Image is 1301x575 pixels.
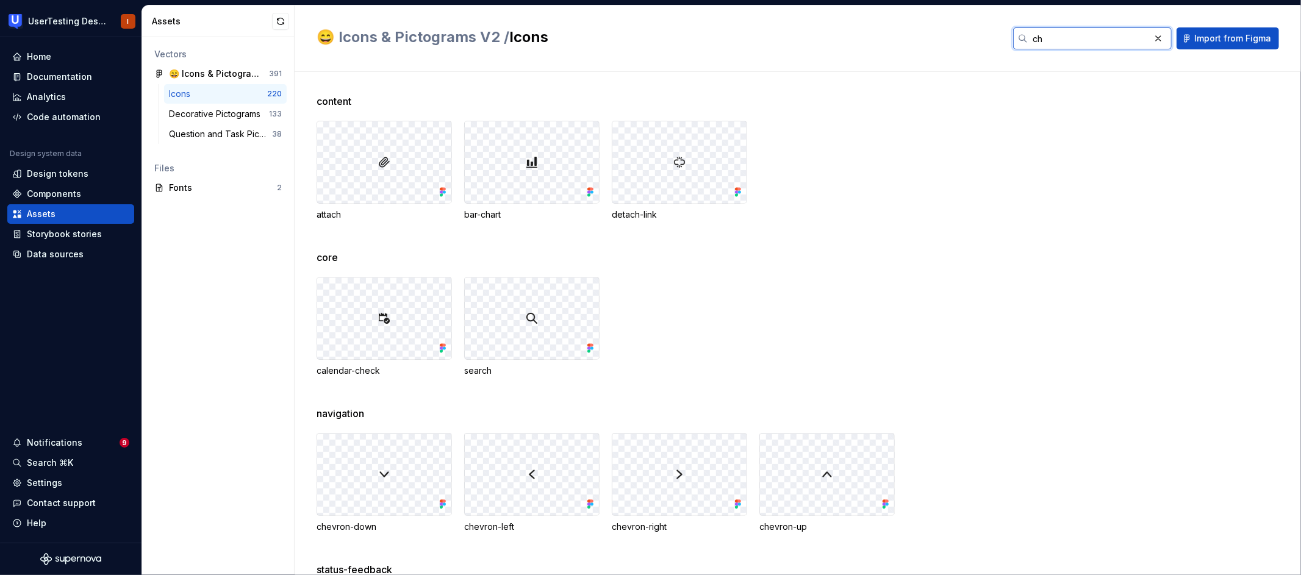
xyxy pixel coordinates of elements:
div: 220 [267,89,282,99]
a: Assets [7,204,134,224]
input: Search in assets... [1028,27,1150,49]
div: chevron-right [612,521,747,533]
button: Contact support [7,493,134,513]
img: 41adf70f-fc1c-4662-8e2d-d2ab9c673b1b.png [9,14,23,29]
div: Design tokens [27,168,88,180]
div: calendar-check [317,365,452,377]
div: I [127,16,129,26]
div: Decorative Pictograms [169,108,265,120]
div: Storybook stories [27,228,102,240]
a: Design tokens [7,164,134,184]
div: Design system data [10,149,82,159]
a: Home [7,47,134,66]
div: Files [154,162,282,174]
div: Documentation [27,71,92,83]
span: navigation [317,406,364,421]
div: Notifications [27,437,82,449]
a: Fonts2 [149,178,287,198]
div: Analytics [27,91,66,103]
a: 😄 Icons & Pictograms V2391 [149,64,287,84]
div: Assets [152,15,272,27]
span: core [317,250,338,265]
div: Search ⌘K [27,457,73,469]
button: UserTesting Design SystemI [2,8,139,34]
a: Decorative Pictograms133 [164,104,287,124]
div: 38 [272,129,282,139]
a: Question and Task Pictograms38 [164,124,287,144]
button: Import from Figma [1177,27,1279,49]
div: detach-link [612,209,747,221]
div: bar-chart [464,209,600,221]
a: Icons220 [164,84,287,104]
span: 😄 Icons & Pictograms V2 / [317,28,509,46]
svg: Supernova Logo [40,553,101,565]
span: 9 [120,438,129,448]
div: search [464,365,600,377]
button: Notifications9 [7,433,134,452]
div: Home [27,51,51,63]
a: Analytics [7,87,134,107]
div: Assets [27,208,56,220]
div: chevron-down [317,521,452,533]
div: 2 [277,183,282,193]
span: content [317,94,351,109]
div: 133 [269,109,282,119]
div: Contact support [27,497,96,509]
div: Code automation [27,111,101,123]
div: chevron-up [759,521,895,533]
div: Question and Task Pictograms [169,128,272,140]
div: Vectors [154,48,282,60]
a: Components [7,184,134,204]
h2: Icons [317,27,998,47]
div: 😄 Icons & Pictograms V2 [169,68,260,80]
div: Icons [169,88,195,100]
a: Documentation [7,67,134,87]
button: Search ⌘K [7,453,134,473]
div: Fonts [169,182,277,194]
div: Components [27,188,81,200]
div: UserTesting Design System [28,15,106,27]
div: attach [317,209,452,221]
a: Data sources [7,245,134,264]
div: Data sources [27,248,84,260]
div: Settings [27,477,62,489]
div: Help [27,517,46,529]
div: 391 [269,69,282,79]
a: Storybook stories [7,224,134,244]
a: Code automation [7,107,134,127]
div: chevron-left [464,521,600,533]
a: Settings [7,473,134,493]
span: Import from Figma [1194,32,1271,45]
button: Help [7,513,134,533]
